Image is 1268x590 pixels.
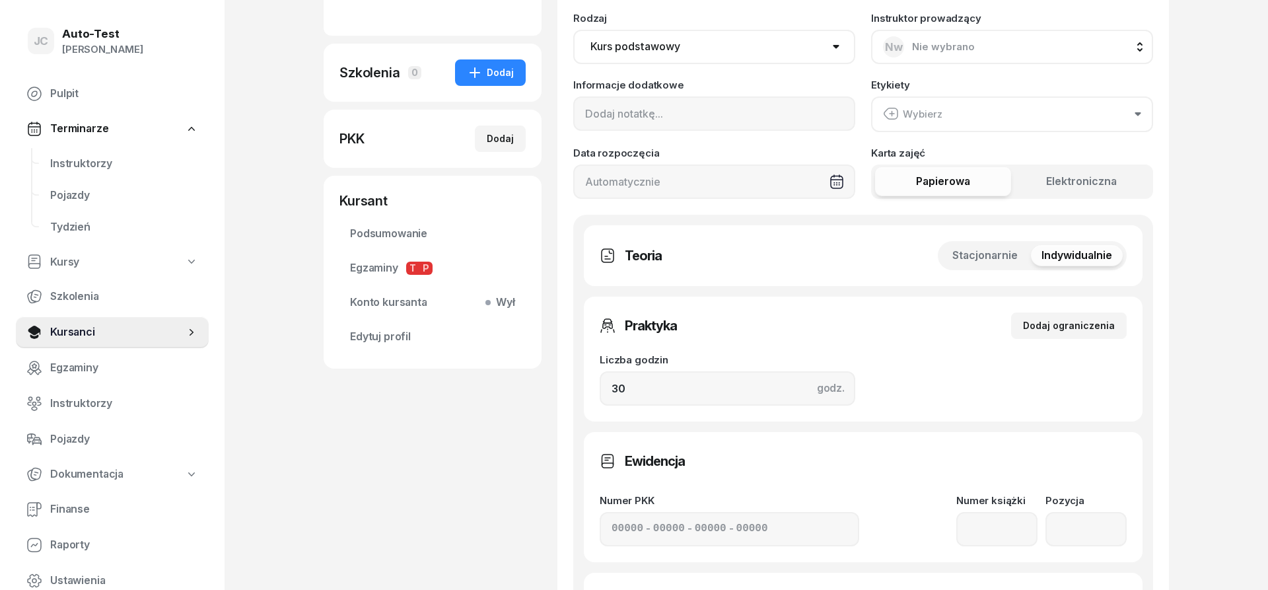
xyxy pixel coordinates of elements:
[1014,167,1150,196] button: Elektroniczna
[40,148,209,180] a: Instruktorzy
[16,388,209,420] a: Instruktorzy
[600,371,855,406] input: 0
[16,459,209,490] a: Dokumentacja
[50,254,79,271] span: Kursy
[16,529,209,561] a: Raporty
[625,245,662,266] h3: Teoria
[695,521,726,538] input: 00000
[50,536,198,554] span: Raporty
[62,41,143,58] div: [PERSON_NAME]
[1041,247,1112,264] span: Indywidualnie
[16,114,209,144] a: Terminarze
[487,131,514,147] div: Dodaj
[912,40,975,53] span: Nie wybrano
[16,78,209,110] a: Pulpit
[871,96,1153,132] button: Wybierz
[916,173,970,190] span: Papierowa
[612,521,643,538] input: 00000
[883,106,942,123] div: Wybierz
[875,167,1011,196] button: Papierowa
[50,572,198,589] span: Ustawienia
[646,521,651,538] span: -
[16,316,209,348] a: Kursanci
[871,30,1153,64] button: NwNie wybrano
[339,218,526,250] a: Podsumowanie
[653,521,685,538] input: 00000
[419,262,433,275] span: P
[491,294,515,311] span: Wył
[339,252,526,284] a: EgzaminyTP
[62,28,143,40] div: Auto-Test
[1046,173,1117,190] span: Elektroniczna
[50,501,198,518] span: Finanse
[467,65,514,81] div: Dodaj
[350,260,515,277] span: Egzaminy
[406,262,419,275] span: T
[50,155,198,172] span: Instruktorzy
[50,120,108,137] span: Terminarze
[408,66,421,79] span: 0
[50,431,198,448] span: Pojazdy
[16,352,209,384] a: Egzaminy
[339,129,365,148] div: PKK
[16,424,209,455] a: Pojazdy
[50,324,185,341] span: Kursanci
[50,187,198,204] span: Pojazdy
[952,247,1018,264] span: Stacjonarnie
[573,96,855,131] input: Dodaj notatkę...
[1031,245,1123,266] button: Indywidualnie
[350,328,515,346] span: Edytuj profil
[885,42,903,53] span: Nw
[50,395,198,412] span: Instruktorzy
[1023,318,1115,334] div: Dodaj ograniczenia
[1011,313,1127,339] button: Dodaj ograniczenia
[736,521,768,538] input: 00000
[350,294,515,311] span: Konto kursanta
[339,63,400,82] div: Szkolenia
[350,225,515,242] span: Podsumowanie
[40,211,209,243] a: Tydzień
[50,219,198,236] span: Tydzień
[625,315,677,336] h3: Praktyka
[16,281,209,313] a: Szkolenia
[339,321,526,353] a: Edytuj profil
[942,245,1028,266] button: Stacjonarnie
[339,287,526,318] a: Konto kursantaWył
[50,466,123,483] span: Dokumentacja
[40,180,209,211] a: Pojazdy
[50,288,198,305] span: Szkolenia
[475,126,526,152] button: Dodaj
[16,247,209,277] a: Kursy
[625,451,685,472] h3: Ewidencja
[339,192,526,210] div: Kursant
[34,36,49,47] span: JC
[16,494,209,525] a: Finanse
[687,521,692,538] span: -
[729,521,734,538] span: -
[455,59,526,86] button: Dodaj
[50,85,198,102] span: Pulpit
[50,359,198,377] span: Egzaminy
